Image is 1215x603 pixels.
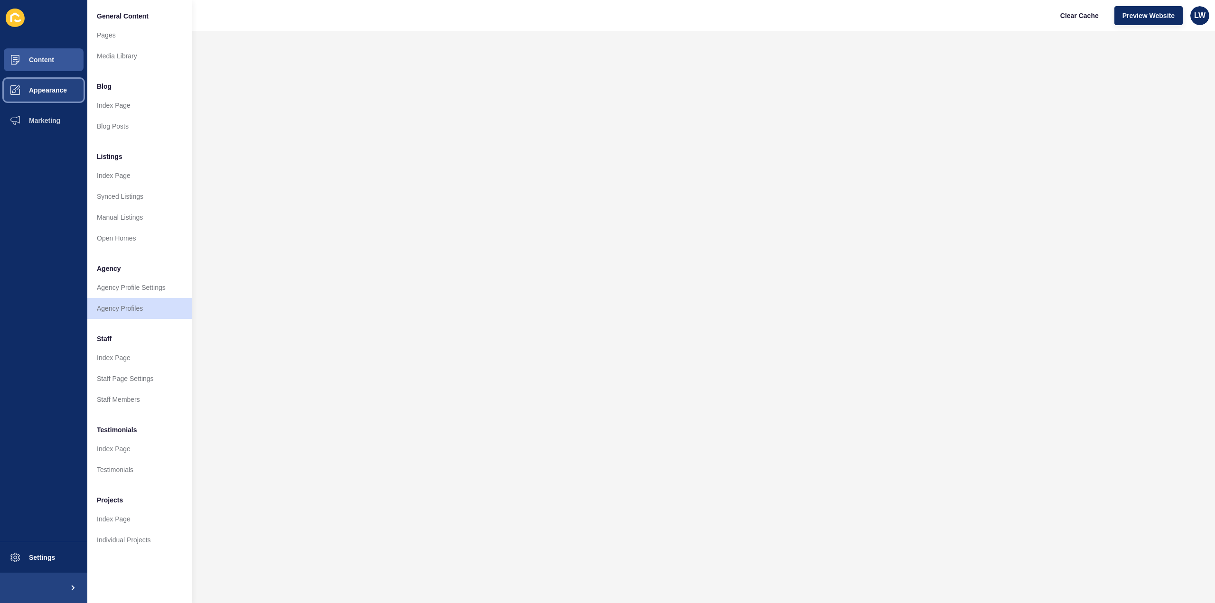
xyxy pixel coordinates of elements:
[87,459,192,480] a: Testimonials
[87,207,192,228] a: Manual Listings
[87,228,192,249] a: Open Homes
[1122,11,1175,20] span: Preview Website
[87,46,192,66] a: Media Library
[87,165,192,186] a: Index Page
[97,11,149,21] span: General Content
[87,389,192,410] a: Staff Members
[97,82,112,91] span: Blog
[87,368,192,389] a: Staff Page Settings
[87,116,192,137] a: Blog Posts
[1060,11,1099,20] span: Clear Cache
[97,264,121,273] span: Agency
[87,529,192,550] a: Individual Projects
[87,95,192,116] a: Index Page
[97,334,112,343] span: Staff
[1114,6,1183,25] button: Preview Website
[87,298,192,319] a: Agency Profiles
[97,425,137,435] span: Testimonials
[97,152,122,161] span: Listings
[87,347,192,368] a: Index Page
[87,25,192,46] a: Pages
[1052,6,1107,25] button: Clear Cache
[1194,11,1206,20] span: LW
[87,438,192,459] a: Index Page
[87,186,192,207] a: Synced Listings
[97,495,123,505] span: Projects
[87,509,192,529] a: Index Page
[87,277,192,298] a: Agency Profile Settings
